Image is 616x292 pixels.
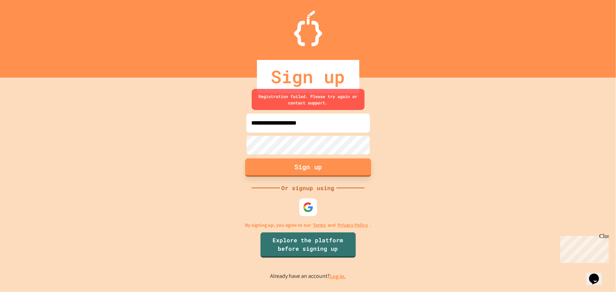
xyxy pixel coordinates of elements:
div: Or signup using [280,184,336,192]
a: Log in. [330,273,346,280]
img: Logo.svg [294,11,322,46]
iframe: chat widget [586,264,609,285]
a: Explore the platform before signing up [261,232,356,258]
p: Already have an account? [270,272,346,281]
div: Registration failed. Please try again or contact support. [252,89,365,110]
div: Chat with us now!Close [3,3,49,45]
div: Sign up [257,60,359,93]
img: google-icon.svg [303,202,313,213]
a: Terms [313,221,326,229]
p: By signing up, you agree to our and . [245,221,371,229]
iframe: chat widget [557,233,609,263]
a: Privacy Policy [337,221,368,229]
button: Sign up [245,159,371,177]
